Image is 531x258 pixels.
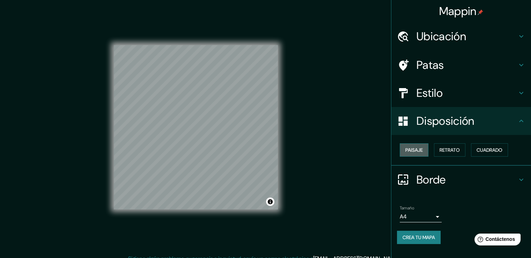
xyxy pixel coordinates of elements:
[416,86,443,100] font: Estilo
[397,231,441,244] button: Crea tu mapa
[400,213,407,220] font: A4
[416,114,474,128] font: Disposición
[391,79,531,107] div: Estilo
[439,4,477,19] font: Mappin
[114,45,278,209] canvas: Mapa
[478,9,483,15] img: pin-icon.png
[400,211,442,222] div: A4
[416,172,446,187] font: Borde
[405,147,423,153] font: Paisaje
[403,234,435,241] font: Crea tu mapa
[434,143,465,157] button: Retrato
[391,107,531,135] div: Disposición
[469,231,523,250] iframe: Lanzador de widgets de ayuda
[416,29,466,44] font: Ubicación
[477,147,502,153] font: Cuadrado
[391,166,531,194] div: Borde
[400,143,428,157] button: Paisaje
[416,58,444,72] font: Patas
[266,198,274,206] button: Activar o desactivar atribución
[391,22,531,50] div: Ubicación
[391,51,531,79] div: Patas
[471,143,508,157] button: Cuadrado
[400,205,414,211] font: Tamaño
[440,147,460,153] font: Retrato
